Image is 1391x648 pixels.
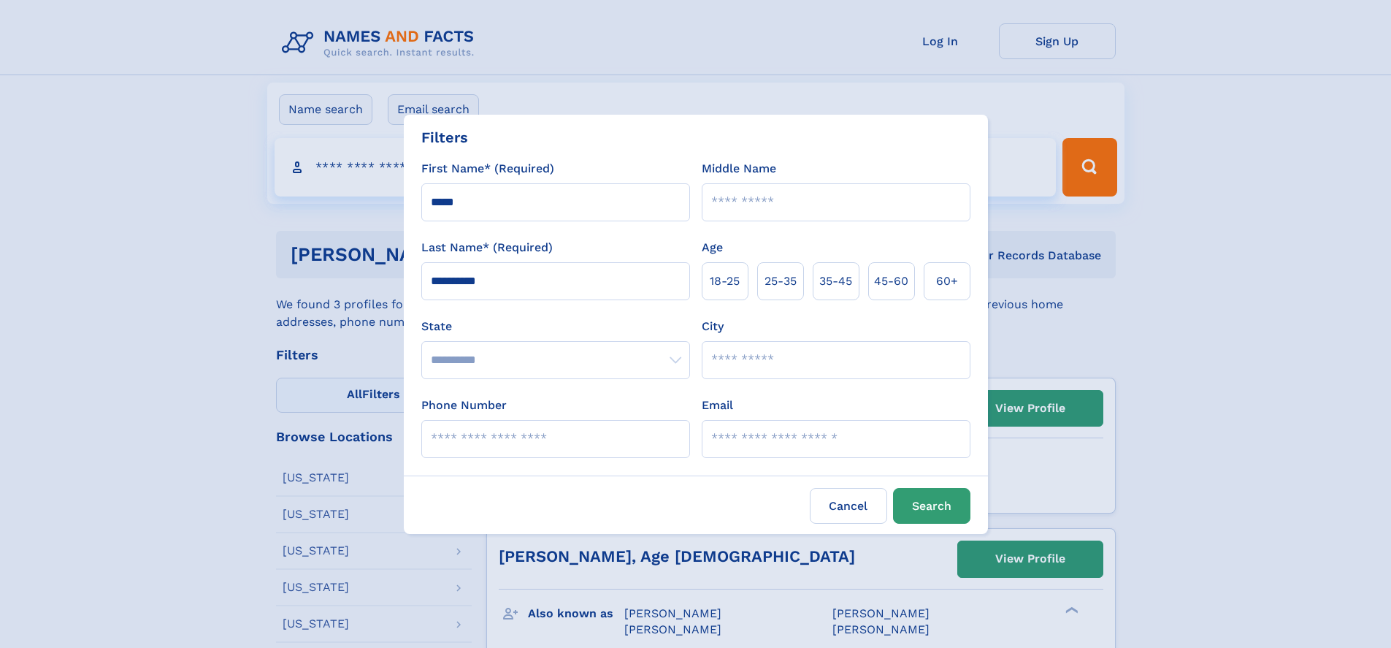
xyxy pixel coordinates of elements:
[874,272,908,290] span: 45‑60
[765,272,797,290] span: 25‑35
[702,239,723,256] label: Age
[819,272,852,290] span: 35‑45
[421,397,507,414] label: Phone Number
[421,239,553,256] label: Last Name* (Required)
[710,272,740,290] span: 18‑25
[421,318,690,335] label: State
[421,126,468,148] div: Filters
[702,397,733,414] label: Email
[702,160,776,178] label: Middle Name
[702,318,724,335] label: City
[810,488,887,524] label: Cancel
[893,488,970,524] button: Search
[936,272,958,290] span: 60+
[421,160,554,178] label: First Name* (Required)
